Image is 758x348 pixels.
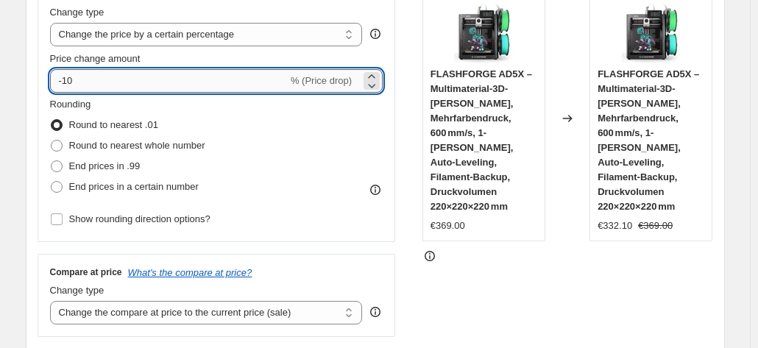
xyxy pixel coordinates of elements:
[454,4,513,63] img: 71v60Pb3LoL_80x.jpg
[128,267,252,278] button: What's the compare at price?
[69,181,199,192] span: End prices in a certain number
[598,68,699,212] span: FLASHFORGE AD5X – Multimaterial-3D-[PERSON_NAME], Mehrfarbendruck, 600 mm/s, 1-[PERSON_NAME], Aut...
[50,69,288,93] input: -15
[431,219,465,233] div: €369.00
[50,99,91,110] span: Rounding
[431,68,532,212] span: FLASHFORGE AD5X – Multimaterial-3D-[PERSON_NAME], Mehrfarbendruck, 600 mm/s, 1-[PERSON_NAME], Aut...
[368,26,383,41] div: help
[69,160,141,171] span: End prices in .99
[50,53,141,64] span: Price change amount
[368,305,383,319] div: help
[69,213,210,224] span: Show rounding direction options?
[50,7,105,18] span: Change type
[69,119,158,130] span: Round to nearest .01
[50,285,105,296] span: Change type
[50,266,122,278] h3: Compare at price
[638,219,673,233] strike: €369.00
[622,4,681,63] img: 71v60Pb3LoL_80x.jpg
[291,75,352,86] span: % (Price drop)
[598,219,632,233] div: €332.10
[69,140,205,151] span: Round to nearest whole number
